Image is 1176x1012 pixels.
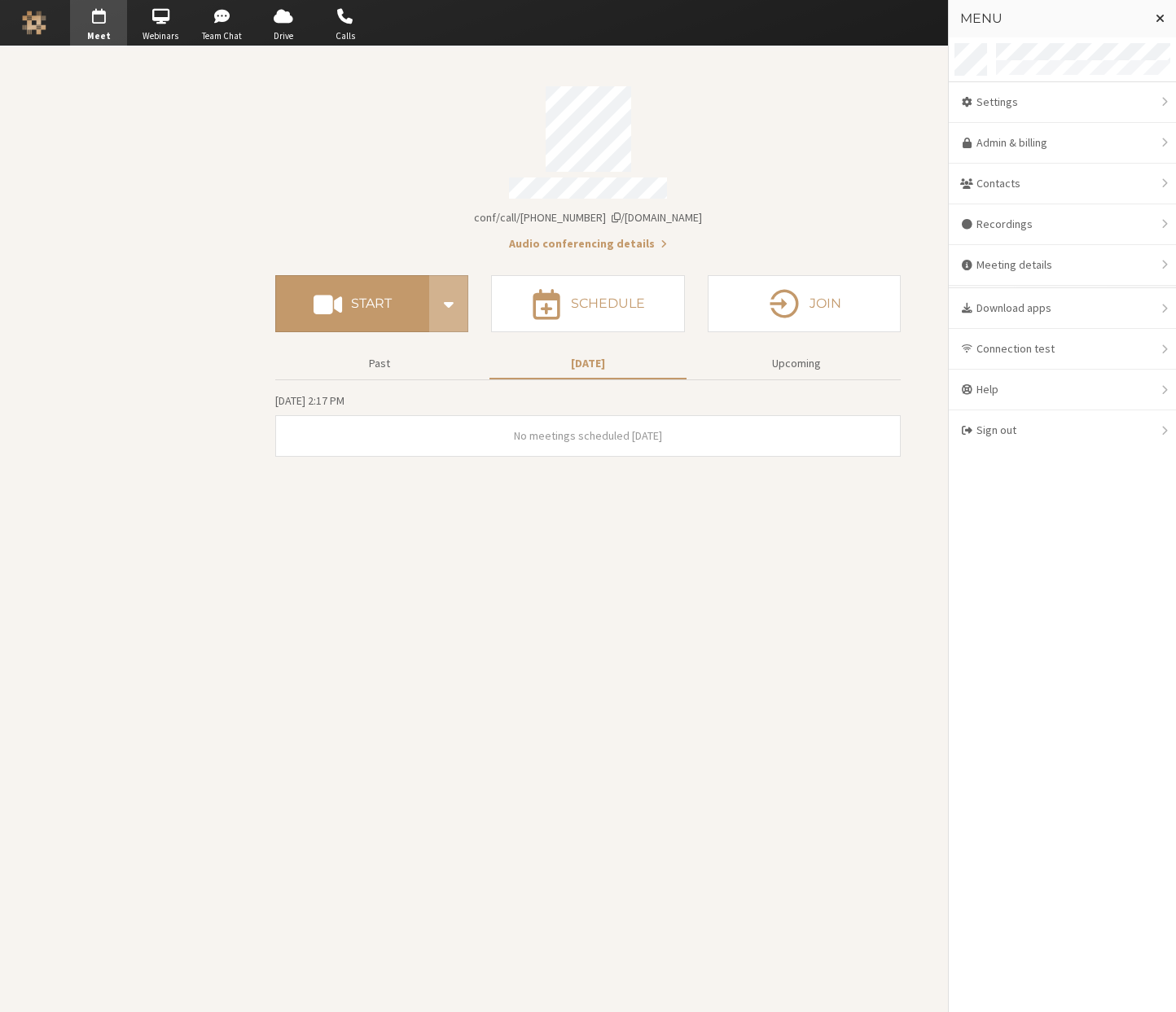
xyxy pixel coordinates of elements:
h4: Start [351,297,392,310]
div: Contacts [949,164,1176,204]
span: Copy my meeting room link [474,210,702,225]
span: Calls [317,29,374,43]
span: Team Chat [194,29,251,43]
button: [DATE] [489,349,687,378]
button: Join [708,275,901,332]
img: Iotum [22,11,46,35]
h4: Join [810,297,841,310]
a: Admin & billing [949,123,1176,164]
span: [DATE] 2:17 PM [275,393,344,408]
span: No meetings scheduled [DATE] [514,428,662,443]
div: Start conference options [429,275,468,332]
button: Start [275,275,429,332]
button: Copy my meeting room linkCopy my meeting room link [474,209,702,226]
div: Connection test [949,329,1176,370]
div: Recordings [949,204,1176,245]
section: Today's Meetings [275,392,901,457]
h3: Menu [960,11,1142,26]
button: Past [281,349,478,378]
button: Upcoming [698,349,895,378]
section: Account details [275,75,901,252]
div: Download apps [949,288,1176,329]
button: Audio conferencing details [509,235,667,252]
div: Meeting details [949,245,1176,286]
button: Schedule [491,275,684,332]
span: Meet [70,29,127,43]
span: Webinars [132,29,189,43]
div: Settings [949,82,1176,123]
div: Sign out [949,410,1176,450]
h4: Schedule [571,297,645,310]
iframe: Chat [1135,970,1164,1001]
span: Drive [255,29,312,43]
div: Help [949,370,1176,410]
